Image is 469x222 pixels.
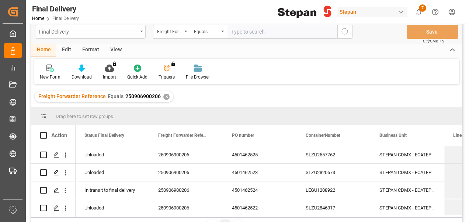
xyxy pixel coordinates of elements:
div: Format [77,44,105,56]
span: Status Final Delivery [84,133,124,138]
button: open menu [153,25,190,39]
div: Press SPACE to select this row. [31,164,76,181]
div: Download [72,74,92,80]
input: Type to search [227,25,337,39]
div: SLZU2557762 [297,146,371,163]
div: 250906900206 [149,164,223,181]
div: Action [51,132,67,139]
div: Unloaded [84,146,140,163]
div: Press SPACE to select this row. [31,146,76,164]
button: open menu [35,25,146,39]
div: 4501462523 [223,164,297,181]
div: View [105,44,127,56]
button: search button [337,25,353,39]
div: Edit [56,44,77,56]
span: Freight Forwarder Reference [158,133,208,138]
div: 250906900206 [149,146,223,163]
div: STEPAN CDMX - ECATEPEC [371,199,444,216]
span: Freight Forwarder Reference [38,93,106,99]
div: Equals [194,27,219,35]
span: 7 [419,4,426,12]
img: Stepan_Company_logo.svg.png_1713531530.png [278,6,331,18]
div: STEPAN CDMX - ECATEPEC [371,181,444,199]
span: Drag here to set row groups [56,114,113,119]
div: Final Delivery [39,27,138,36]
div: Unloaded [84,200,140,216]
div: Home [31,44,56,56]
div: 4501462525 [223,146,297,163]
div: STEPAN CDMX - ECATEPEC [371,164,444,181]
div: LEGU1208922 [297,181,371,199]
div: ✕ [163,94,170,100]
button: Help Center [427,4,444,20]
div: 4501462524 [223,181,297,199]
div: File Browser [186,74,210,80]
span: Ctrl/CMD + S [423,38,444,44]
div: New Form [40,74,60,80]
div: 4501462522 [223,199,297,216]
div: Stepan [337,7,407,17]
div: 250906900206 [149,181,223,199]
div: 250906900206 [149,199,223,216]
div: SLZU2820673 [297,164,371,181]
span: 250906900206 [125,93,161,99]
div: Press SPACE to select this row. [31,181,76,199]
button: open menu [190,25,227,39]
button: show 7 new notifications [410,4,427,20]
span: Business Unit [379,133,407,138]
div: SLZU2846317 [297,199,371,216]
div: Freight Forwarder Reference [157,27,182,35]
button: Stepan [337,5,410,19]
div: STEPAN CDMX - ECATEPEC [371,146,444,163]
span: Equals [108,93,124,99]
div: Quick Add [127,74,147,80]
div: Final Delivery [32,3,79,14]
div: Unloaded [84,164,140,181]
span: PO number [232,133,254,138]
button: Save [407,25,458,39]
div: Press SPACE to select this row. [31,199,76,217]
div: In transit to final delivery [84,182,140,199]
span: ContainerNumber [306,133,340,138]
a: Home [32,16,44,21]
